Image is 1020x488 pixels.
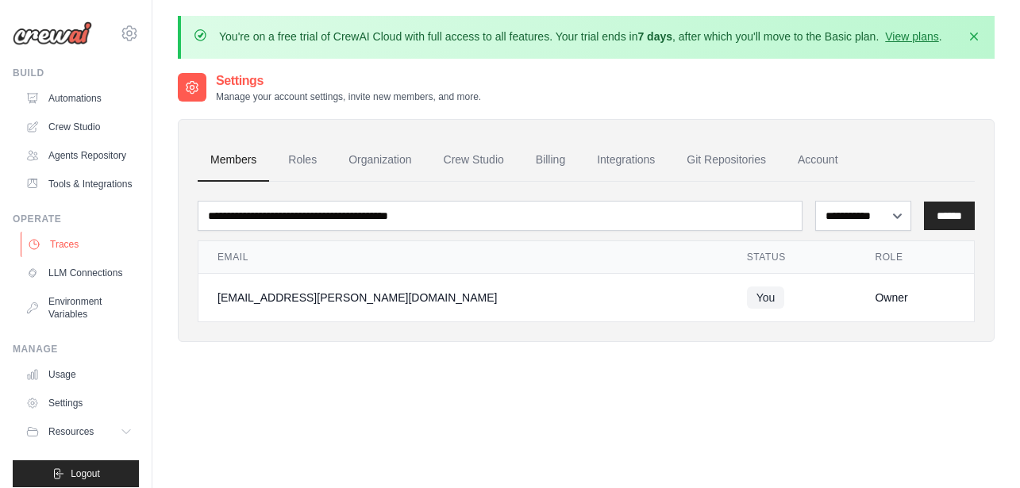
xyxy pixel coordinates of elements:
[275,139,329,182] a: Roles
[19,390,139,416] a: Settings
[674,139,779,182] a: Git Repositories
[875,290,955,305] div: Owner
[19,86,139,111] a: Automations
[13,343,139,355] div: Manage
[48,425,94,438] span: Resources
[336,139,424,182] a: Organization
[728,241,856,274] th: Status
[71,467,100,480] span: Logout
[523,139,578,182] a: Billing
[431,139,517,182] a: Crew Studio
[216,71,481,90] h2: Settings
[785,139,851,182] a: Account
[19,171,139,197] a: Tools & Integrations
[637,30,672,43] strong: 7 days
[19,143,139,168] a: Agents Repository
[13,21,92,45] img: Logo
[217,290,709,305] div: [EMAIL_ADDRESS][PERSON_NAME][DOMAIN_NAME]
[856,241,974,274] th: Role
[19,289,139,327] a: Environment Variables
[219,29,942,44] p: You're on a free trial of CrewAI Cloud with full access to all features. Your trial ends in , aft...
[19,362,139,387] a: Usage
[584,139,668,182] a: Integrations
[19,260,139,286] a: LLM Connections
[216,90,481,103] p: Manage your account settings, invite new members, and more.
[19,419,139,444] button: Resources
[13,213,139,225] div: Operate
[198,139,269,182] a: Members
[21,232,140,257] a: Traces
[747,286,785,309] span: You
[13,67,139,79] div: Build
[19,114,139,140] a: Crew Studio
[198,241,728,274] th: Email
[13,460,139,487] button: Logout
[885,30,938,43] a: View plans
